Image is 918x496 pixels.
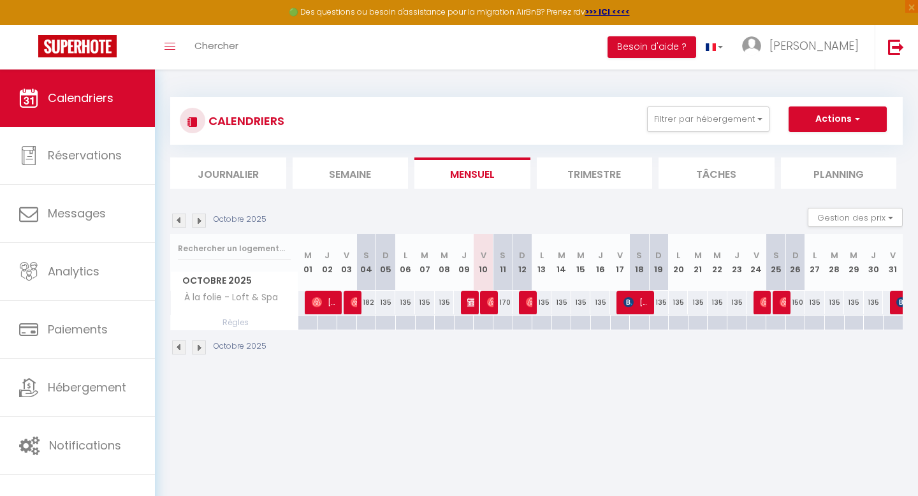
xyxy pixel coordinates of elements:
[623,290,650,314] span: [PERSON_NAME]
[558,249,565,261] abbr: M
[647,106,769,132] button: Filtrer par hébergement
[888,39,904,55] img: logout
[551,234,571,291] th: 14
[571,291,591,314] div: 135
[382,249,389,261] abbr: D
[773,249,779,261] abbr: S
[864,234,884,291] th: 30
[171,316,298,330] span: Règles
[883,234,903,291] th: 31
[813,249,817,261] abbr: L
[766,234,786,291] th: 25
[590,291,610,314] div: 135
[808,208,903,227] button: Gestion des prix
[694,249,702,261] abbr: M
[844,234,864,291] th: 29
[760,290,766,314] span: [PERSON_NAME]
[435,291,455,314] div: 135
[441,249,448,261] abbr: M
[214,340,266,353] p: Octobre 2025
[688,291,708,314] div: 135
[481,249,486,261] abbr: V
[178,237,291,260] input: Rechercher un logement...
[414,157,530,189] li: Mensuel
[304,249,312,261] abbr: M
[48,263,99,279] span: Analytics
[649,291,669,314] div: 135
[435,234,455,291] th: 08
[532,234,552,291] th: 13
[415,291,435,314] div: 135
[659,157,775,189] li: Tâches
[513,234,532,291] th: 12
[825,291,845,314] div: 135
[312,290,338,314] span: [PERSON_NAME]
[48,205,106,221] span: Messages
[590,234,610,291] th: 16
[734,249,739,261] abbr: J
[48,379,126,395] span: Hébergement
[708,234,727,291] th: 22
[298,234,318,291] th: 01
[844,291,864,314] div: 135
[487,290,493,314] span: [PERSON_NAME]
[792,249,799,261] abbr: D
[636,249,642,261] abbr: S
[551,291,571,314] div: 135
[376,234,396,291] th: 05
[727,291,747,314] div: 135
[649,234,669,291] th: 19
[474,234,493,291] th: 10
[610,234,630,291] th: 17
[608,36,696,58] button: Besoin d'aide ?
[864,291,884,314] div: 135
[850,249,857,261] abbr: M
[337,234,357,291] th: 03
[351,290,357,314] span: [PERSON_NAME]
[462,249,467,261] abbr: J
[214,214,266,226] p: Octobre 2025
[805,234,825,291] th: 27
[577,249,585,261] abbr: M
[493,291,513,314] div: 170
[781,157,897,189] li: Planning
[317,234,337,291] th: 02
[747,234,766,291] th: 24
[727,234,747,291] th: 23
[205,106,284,135] h3: CALENDRIERS
[356,291,376,314] div: 182
[785,234,805,291] th: 26
[805,291,825,314] div: 135
[395,234,415,291] th: 06
[356,234,376,291] th: 04
[454,234,474,291] th: 09
[630,234,650,291] th: 18
[890,249,896,261] abbr: V
[585,6,630,17] a: >>> ICI <<<<
[49,437,121,453] span: Notifications
[571,234,591,291] th: 15
[38,35,117,57] img: Super Booking
[708,291,727,314] div: 135
[376,291,396,314] div: 135
[293,157,409,189] li: Semaine
[669,234,688,291] th: 20
[617,249,623,261] abbr: V
[831,249,838,261] abbr: M
[493,234,513,291] th: 11
[185,25,248,69] a: Chercher
[742,36,761,55] img: ...
[324,249,330,261] abbr: J
[526,290,532,314] span: [PERSON_NAME]
[344,249,349,261] abbr: V
[732,25,875,69] a: ... [PERSON_NAME]
[363,249,369,261] abbr: S
[421,249,428,261] abbr: M
[395,291,415,314] div: 135
[540,249,544,261] abbr: L
[171,272,298,290] span: Octobre 2025
[537,157,653,189] li: Trimestre
[404,249,407,261] abbr: L
[780,290,786,314] span: [PERSON_NAME]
